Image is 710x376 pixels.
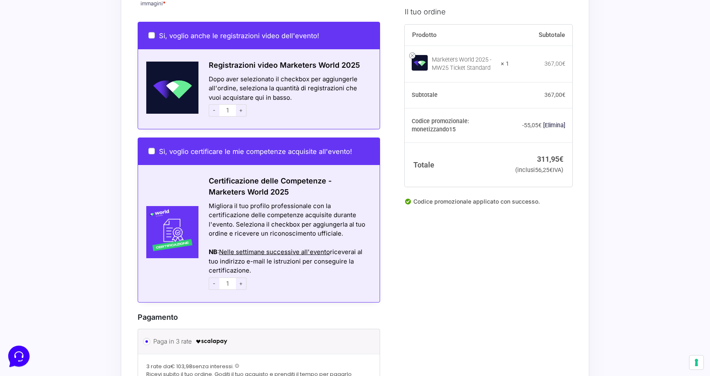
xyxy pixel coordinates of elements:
[195,337,228,346] img: scalapay-logo-black.png
[538,122,542,128] span: €
[219,248,330,256] span: Nelle settimane successive all'evento
[405,142,509,186] th: Totale
[549,167,553,174] span: €
[53,74,121,80] span: Inizia una conversazione
[13,69,151,85] button: Inizia una conversazione
[405,25,509,46] th: Prodotto
[138,312,380,323] h3: Pagamento
[148,32,155,39] input: Si, voglio anche le registrazioni video dell'evento!
[219,277,236,290] input: 1
[405,108,509,143] th: Codice promozionale: monetizzando15
[13,102,64,108] span: Trova una risposta
[25,275,39,282] p: Home
[559,155,563,163] span: €
[405,6,572,17] h3: Il tuo ordine
[544,60,565,67] bdi: 367,00
[39,46,56,62] img: dark
[209,238,369,248] div: Azioni del messaggio
[509,108,572,143] td: -
[198,75,380,119] div: Dopo aver selezionato il checkbox per aggiungerle all'ordine, seleziona la quantità di registrazi...
[543,122,565,128] a: Rimuovi il codice promozionale monetizzando15
[405,82,509,108] th: Subtotale
[432,56,496,72] div: Marketers World 2025 - MW25 Ticket Standard
[209,104,219,117] span: -
[13,46,30,62] img: dark
[7,344,31,369] iframe: Customerly Messenger Launcher
[562,60,565,67] span: €
[159,32,319,40] span: Si, voglio anche le registrazioni video dell'evento!
[209,277,219,290] span: -
[501,60,509,68] strong: × 1
[138,206,198,258] img: Certificazione-MW24-300x300-1.jpg
[515,167,563,174] small: (inclusi IVA)
[562,92,565,98] span: €
[236,104,247,117] span: +
[138,62,198,114] img: Schermata-2022-04-11-alle-18.28.41.png
[57,264,108,282] button: Messaggi
[148,148,155,154] input: Sì, voglio certificare le mie competenze acquisite all'evento!
[412,55,428,71] img: Marketers World 2025 - MW25 Ticket Standard
[18,119,134,128] input: Cerca un articolo...
[159,147,352,156] span: Sì, voglio certificare le mie competenze acquisite all'evento!
[537,155,563,163] bdi: 311,95
[689,355,703,369] button: Le tue preferenze relative al consenso per le tecnologie di tracciamento
[209,177,332,196] span: Certificazione delle Competenze - Marketers World 2025
[209,61,360,69] span: Registrazioni video Marketers World 2025
[7,264,57,282] button: Home
[236,277,247,290] span: +
[209,248,369,275] div: : riceverai al tuo indirizzo e-mail le istruzioni per conseguire la certificazione.
[71,275,93,282] p: Messaggi
[209,202,369,238] div: Migliora il tuo profilo professionale con la certificazione delle competenze acquisite durante l'...
[13,33,70,39] span: Le tue conversazioni
[153,335,362,348] label: Paga in 3 rate
[26,46,43,62] img: dark
[405,197,572,212] div: Codice promozionale applicato con successo.
[209,248,217,256] strong: NB
[127,275,138,282] p: Aiuto
[219,104,236,117] input: 1
[107,264,158,282] button: Aiuto
[7,7,138,20] h2: Ciao da Marketers 👋
[88,102,151,108] a: Apri Centro Assistenza
[544,92,565,98] bdi: 367,00
[524,122,542,128] span: 55,05
[509,25,572,46] th: Subtotale
[535,167,553,174] span: 56,25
